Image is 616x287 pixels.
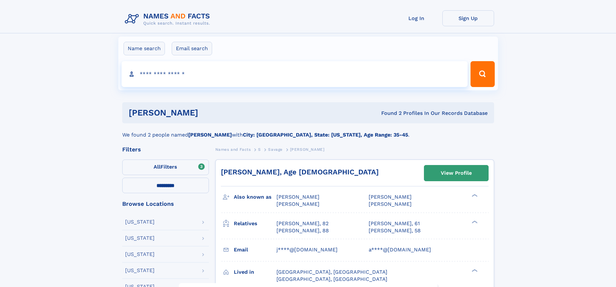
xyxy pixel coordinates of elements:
[215,145,251,153] a: Names and Facts
[234,192,276,203] h3: Also known as
[391,10,442,26] a: Log In
[122,10,215,28] img: Logo Names and Facts
[172,42,212,55] label: Email search
[122,123,494,139] div: We found 2 people named with .
[268,147,283,152] span: Savage
[276,276,387,282] span: [GEOGRAPHIC_DATA], [GEOGRAPHIC_DATA]
[234,218,276,229] h3: Relatives
[369,227,421,234] a: [PERSON_NAME], 58
[290,147,325,152] span: [PERSON_NAME]
[124,42,165,55] label: Name search
[125,252,155,257] div: [US_STATE]
[125,236,155,241] div: [US_STATE]
[234,244,276,255] h3: Email
[276,269,387,275] span: [GEOGRAPHIC_DATA], [GEOGRAPHIC_DATA]
[125,219,155,225] div: [US_STATE]
[125,268,155,273] div: [US_STATE]
[369,201,412,207] span: [PERSON_NAME]
[369,194,412,200] span: [PERSON_NAME]
[276,227,329,234] a: [PERSON_NAME], 88
[122,201,209,207] div: Browse Locations
[122,61,468,87] input: search input
[470,61,494,87] button: Search Button
[243,132,408,138] b: City: [GEOGRAPHIC_DATA], State: [US_STATE], Age Range: 35-45
[442,10,494,26] a: Sign Up
[441,166,472,181] div: View Profile
[221,168,379,176] a: [PERSON_NAME], Age [DEMOGRAPHIC_DATA]
[369,220,420,227] a: [PERSON_NAME], 61
[290,110,488,117] div: Found 2 Profiles In Our Records Database
[276,220,329,227] a: [PERSON_NAME], 82
[258,145,261,153] a: S
[122,160,209,175] label: Filters
[276,194,319,200] span: [PERSON_NAME]
[122,147,209,152] div: Filters
[154,164,160,170] span: All
[276,201,319,207] span: [PERSON_NAME]
[424,165,488,181] a: View Profile
[188,132,232,138] b: [PERSON_NAME]
[470,268,478,272] div: ❯
[258,147,261,152] span: S
[470,220,478,224] div: ❯
[470,193,478,198] div: ❯
[129,109,290,117] h1: [PERSON_NAME]
[234,267,276,278] h3: Lived in
[268,145,283,153] a: Savage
